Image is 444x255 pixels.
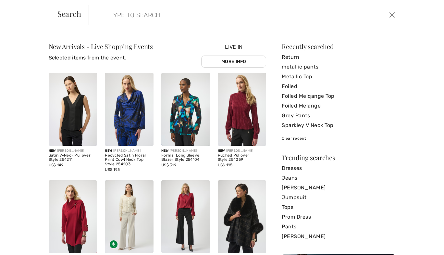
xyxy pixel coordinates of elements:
a: Jeans [282,173,395,183]
a: Dresses [282,163,395,173]
div: Formal Long Sleeve Blazer Style 254104 [161,153,210,162]
span: Hi, are you having any trouble checking out? Feel free to reach out to us with any questions! [29,70,92,91]
p: Selected items from the event. [49,54,153,62]
a: Jumpsuit [282,193,395,202]
div: Satin V-Neck Pullover Style 254211 [49,153,97,162]
div: Boutique [STREET_ADDRESS] [26,59,110,65]
div: Recently searched [282,43,395,50]
span: Chat [14,5,28,10]
img: Recycled Satin Floral Print Cowl Neck Top Style 254203. Black/Royal Sapphire [105,73,154,146]
span: New [161,149,168,153]
div: [PERSON_NAME] [161,148,210,153]
div: Live In [201,43,266,68]
h2: Customer Care | Service Client [25,30,111,35]
img: Shawl Collar Formal Jacket Style 254956. Birch melange [49,180,97,253]
div: [PERSON_NAME] [218,148,266,153]
div: Recycled Satin Floral Print Cowl Neck Top Style 254203 [105,153,154,167]
img: avatar [10,30,21,40]
img: Formal Long Sleeve Blazer Style 254104. Black/Multi [161,73,210,146]
a: Return [282,52,395,62]
span: US$ 319 [161,163,176,167]
span: New [105,149,112,153]
a: Foiled Melqange Top [282,91,395,101]
span: New [49,149,56,153]
a: Tops [282,202,395,212]
button: End chat [76,171,86,178]
button: Popout [91,11,101,20]
span: US$ 195 [105,167,120,172]
div: [PERSON_NAME] [105,148,154,153]
a: Pants [282,222,395,232]
img: Satin V-Neck Pullover Style 254211. Black [49,73,97,146]
a: [PERSON_NAME] [282,232,395,241]
input: TYPE TO SEARCH [105,5,316,25]
a: Foiled [282,82,395,91]
span: New [218,149,225,153]
button: Minimize widget [101,11,112,20]
img: avatar [12,83,22,93]
a: More Info [201,56,266,68]
span: New Arrivals - Live Shopping Events [49,42,153,51]
a: Sparkley V Neck Top [282,121,395,130]
a: Metallic Top [282,72,395,82]
a: metallic pants [282,62,395,72]
img: Plaid Fur Collar Coat Style 254934. Black/Gold [218,180,266,253]
img: Wide-Leg Mid-Rise Trousers Style 254919. Birch [105,180,154,253]
div: [PERSON_NAME] [49,148,97,153]
button: Attach file [87,170,97,179]
img: Sustainable Fabric [110,240,117,248]
a: Grey Pants [282,111,395,121]
div: Chat started [12,51,110,56]
button: Menu [98,171,109,178]
button: Close [387,10,397,20]
a: Foiled Melange [282,101,395,111]
span: US$ 149 [49,163,64,167]
h1: Live Chat | Chat en direct [28,8,91,22]
div: Ruched Pullover Style 254059 [218,153,266,162]
span: Search [57,10,81,18]
img: Mid-Rise Flare Trousers Style 254962. Black [161,180,210,253]
div: Clear recent [282,135,395,141]
div: [STREET_ADDRESS] [25,35,111,41]
span: US$ 195 [218,163,233,167]
div: Trending searches [282,154,395,161]
img: Ruched Pullover Style 254059. Burgundy [218,73,266,146]
a: Prom Dress [282,212,395,222]
a: [PERSON_NAME] [282,183,395,193]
